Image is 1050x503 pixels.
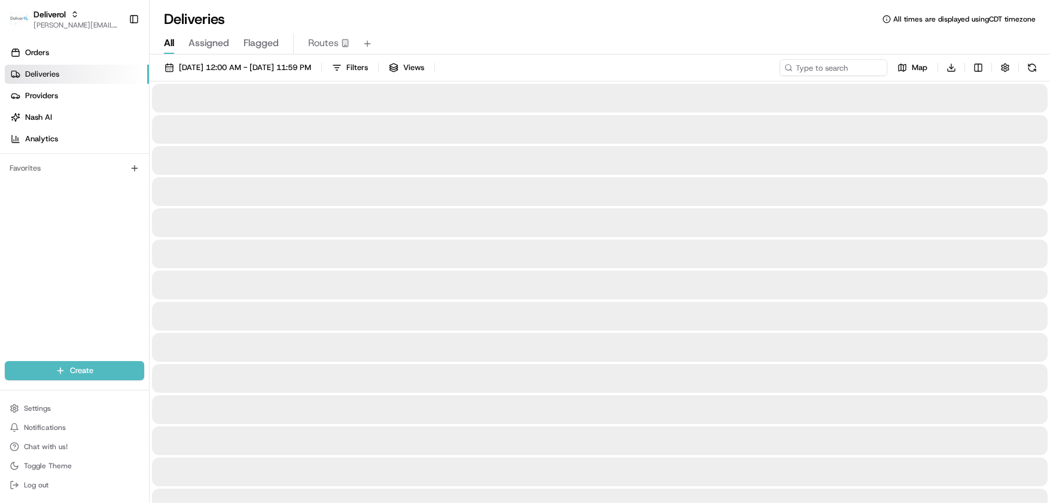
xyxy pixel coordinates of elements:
button: Create [5,361,144,380]
a: Deliveries [5,65,149,84]
span: Providers [25,90,58,101]
span: Notifications [24,423,66,432]
span: Nash AI [25,112,52,123]
button: Chat with us! [5,438,144,455]
button: Settings [5,400,144,417]
button: Deliverol [34,8,66,20]
span: [DATE] 12:00 AM - [DATE] 11:59 PM [179,62,311,73]
span: Views [403,62,424,73]
img: Deliverol [10,11,29,28]
span: Map [912,62,927,73]
button: Views [384,59,430,76]
span: Flagged [244,36,279,50]
button: [PERSON_NAME][EMAIL_ADDRESS][PERSON_NAME][DOMAIN_NAME] [34,20,119,30]
button: Filters [327,59,373,76]
span: Settings [24,404,51,413]
a: Analytics [5,129,149,149]
span: Orders [25,47,49,58]
a: Orders [5,43,149,62]
span: Routes [308,36,339,50]
button: Notifications [5,419,144,436]
span: Assigned [188,36,229,50]
button: Toggle Theme [5,457,144,474]
span: Filters [346,62,368,73]
a: Providers [5,86,149,105]
a: Nash AI [5,108,149,127]
button: [DATE] 12:00 AM - [DATE] 11:59 PM [159,59,316,76]
span: Create [70,365,93,376]
span: Analytics [25,134,58,144]
span: All times are displayed using CDT timezone [893,14,1036,24]
button: DeliverolDeliverol[PERSON_NAME][EMAIL_ADDRESS][PERSON_NAME][DOMAIN_NAME] [5,5,124,34]
span: Log out [24,480,48,490]
span: Deliveries [25,69,59,80]
input: Type to search [780,59,887,76]
span: All [164,36,174,50]
button: Log out [5,477,144,493]
div: Favorites [5,159,144,178]
button: Refresh [1024,59,1040,76]
span: Chat with us! [24,442,68,452]
h1: Deliveries [164,10,225,29]
span: Toggle Theme [24,461,72,471]
button: Map [892,59,933,76]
